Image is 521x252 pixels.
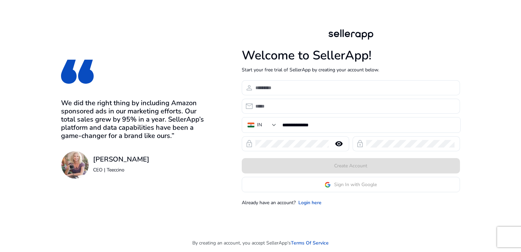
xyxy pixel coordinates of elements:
[245,140,253,148] span: lock
[331,140,347,148] mat-icon: remove_red_eye
[356,140,364,148] span: lock
[242,48,460,63] h1: Welcome to SellerApp!
[291,239,329,247] a: Terms Of Service
[298,199,322,206] a: Login here
[61,99,207,140] h3: We did the right thing by including Amazon sponsored ads in our marketing efforts. Our total sale...
[245,102,253,110] span: email
[93,166,149,173] p: CEO | Teeccino
[257,121,262,129] div: IN
[245,84,253,92] span: person
[242,66,460,73] p: Start your free trial of SellerApp by creating your account below.
[242,199,296,206] p: Already have an account?
[93,155,149,164] h3: [PERSON_NAME]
